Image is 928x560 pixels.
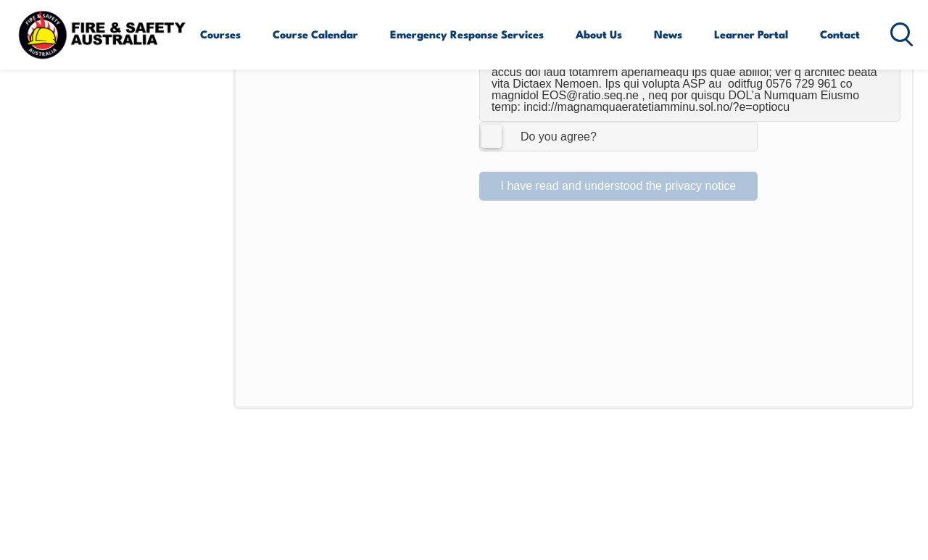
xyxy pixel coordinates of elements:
[492,131,597,143] div: Do you agree?
[654,17,682,51] a: News
[273,17,358,51] a: Course Calendar
[390,17,544,51] a: Emergency Response Services
[200,17,241,51] a: Courses
[576,17,622,51] a: About Us
[714,17,788,51] a: Learner Portal
[820,17,860,51] a: Contact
